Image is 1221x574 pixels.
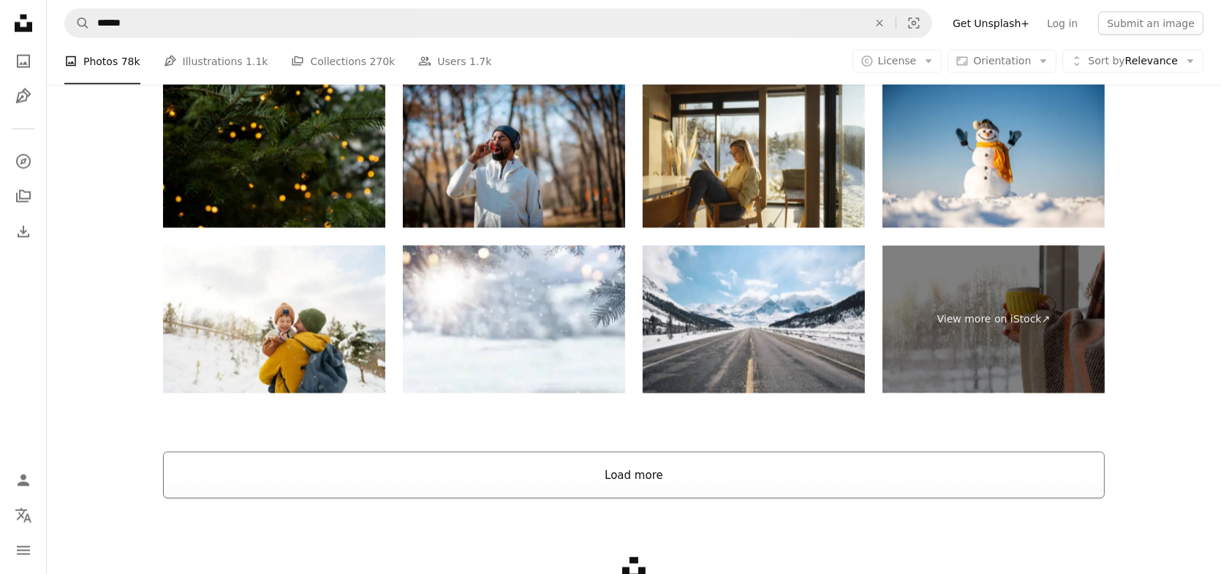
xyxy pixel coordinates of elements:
[1088,54,1178,69] span: Relevance
[948,50,1056,73] button: Orientation
[1038,12,1086,35] a: Log in
[469,53,491,69] span: 1.7k
[403,246,625,394] img: Fir branches on snowy sunny day
[944,12,1038,35] a: Get Unsplash+
[853,50,942,73] button: License
[9,536,38,565] button: Menu
[973,55,1031,67] span: Orientation
[9,82,38,111] a: Illustrations
[882,246,1105,394] a: View more on iStock↗
[163,452,1105,499] button: Load more
[369,53,395,69] span: 270k
[9,217,38,246] a: Download History
[896,10,931,37] button: Visual search
[9,182,38,211] a: Collections
[291,38,395,85] a: Collections 270k
[64,9,932,38] form: Find visuals sitewide
[863,10,896,37] button: Clear
[882,80,1105,228] img: Funny snowman in knitted hat
[403,80,625,228] img: Young man using inhaler while exercising outdoors in a park
[164,38,268,85] a: Illustrations 1.1k
[9,47,38,76] a: Photos
[1098,12,1203,35] button: Submit an image
[9,147,38,176] a: Explore
[9,466,38,495] a: Log in / Sign up
[163,80,385,228] img: Shiny warm lights on fir tree. Winter time and Christmas card
[878,55,917,67] span: License
[418,38,491,85] a: Users 1.7k
[643,80,865,228] img: Spending a sunny winter day in the cabin house
[1062,50,1203,73] button: Sort byRelevance
[9,501,38,530] button: Language
[643,246,865,394] img: Empty Road Against Snowcapped Mountains
[246,53,268,69] span: 1.1k
[1088,55,1124,67] span: Sort by
[9,9,38,41] a: Home — Unsplash
[163,246,385,394] img: With daddy on the snow
[65,10,90,37] button: Search Unsplash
